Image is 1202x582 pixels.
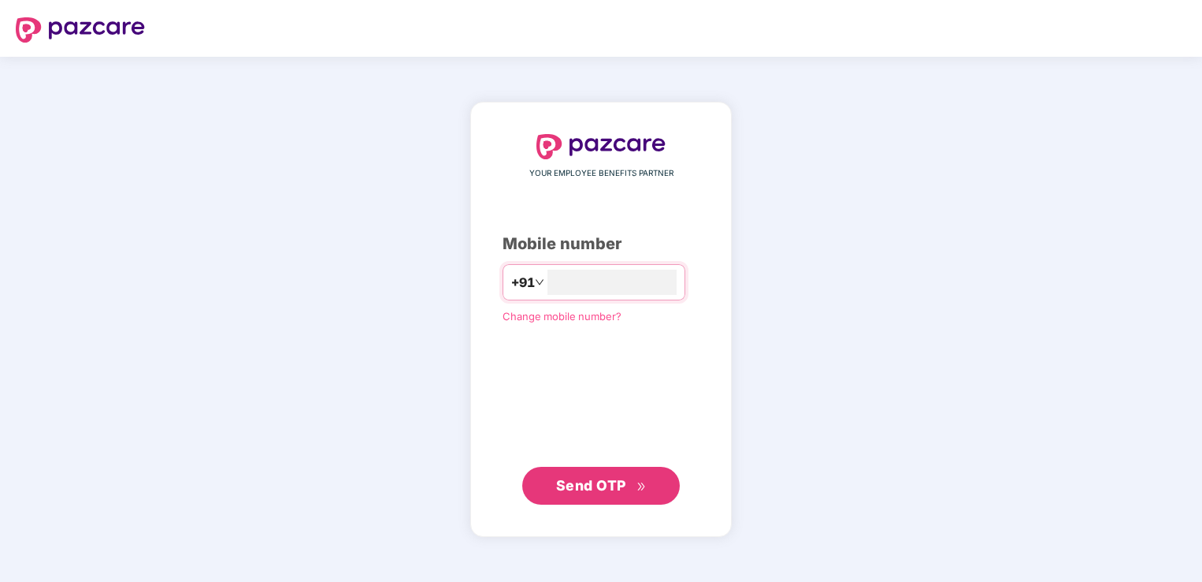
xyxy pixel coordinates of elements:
[556,477,626,494] span: Send OTP
[535,278,544,287] span: down
[503,232,699,256] div: Mobile number
[511,273,535,293] span: +91
[16,17,145,43] img: logo
[522,467,680,505] button: Send OTPdouble-right
[536,134,666,159] img: logo
[503,310,621,323] a: Change mobile number?
[529,167,673,180] span: YOUR EMPLOYEE BENEFITS PARTNER
[636,482,647,492] span: double-right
